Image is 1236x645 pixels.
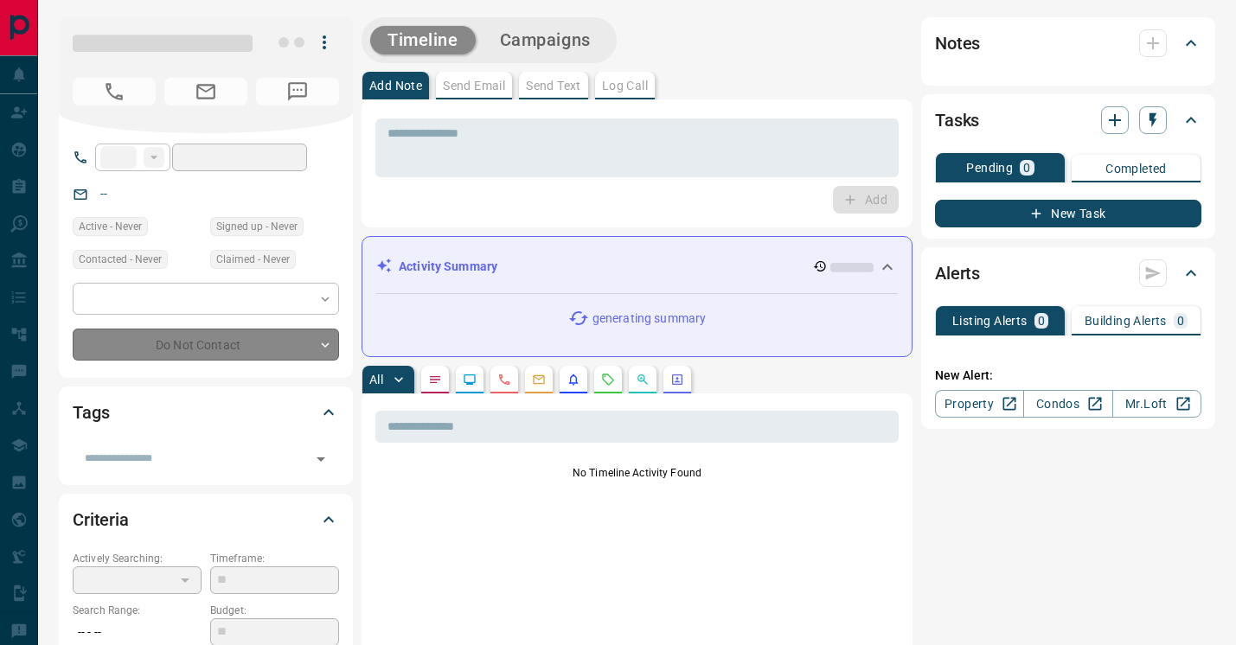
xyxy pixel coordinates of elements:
[497,373,511,386] svg: Calls
[935,259,980,287] h2: Alerts
[592,310,706,328] p: generating summary
[1023,162,1030,174] p: 0
[483,26,608,54] button: Campaigns
[935,22,1201,64] div: Notes
[375,465,899,481] p: No Timeline Activity Found
[73,499,339,540] div: Criteria
[376,251,898,283] div: Activity Summary
[164,78,247,105] span: No Email
[369,80,422,92] p: Add Note
[369,374,383,386] p: All
[670,373,684,386] svg: Agent Actions
[73,78,156,105] span: No Number
[935,390,1024,418] a: Property
[399,258,497,276] p: Activity Summary
[952,315,1028,327] p: Listing Alerts
[79,218,142,235] span: Active - Never
[73,603,202,618] p: Search Range:
[463,373,477,386] svg: Lead Browsing Activity
[935,252,1201,294] div: Alerts
[428,373,442,386] svg: Notes
[73,506,129,533] h2: Criteria
[73,399,109,426] h2: Tags
[256,78,339,105] span: No Number
[966,162,1013,174] p: Pending
[935,99,1201,141] div: Tasks
[1112,390,1201,418] a: Mr.Loft
[1038,315,1045,327] p: 0
[73,551,202,566] p: Actively Searching:
[1023,390,1112,418] a: Condos
[210,603,339,618] p: Budget:
[210,551,339,566] p: Timeframe:
[935,200,1201,227] button: New Task
[601,373,615,386] svg: Requests
[935,367,1201,385] p: New Alert:
[309,447,333,471] button: Open
[79,251,162,268] span: Contacted - Never
[100,187,107,201] a: --
[935,29,980,57] h2: Notes
[216,251,290,268] span: Claimed - Never
[73,329,339,361] div: Do Not Contact
[1085,315,1167,327] p: Building Alerts
[370,26,476,54] button: Timeline
[73,392,339,433] div: Tags
[935,106,979,134] h2: Tasks
[567,373,580,386] svg: Listing Alerts
[636,373,650,386] svg: Opportunities
[1105,163,1167,175] p: Completed
[216,218,298,235] span: Signed up - Never
[532,373,546,386] svg: Emails
[1177,315,1184,327] p: 0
